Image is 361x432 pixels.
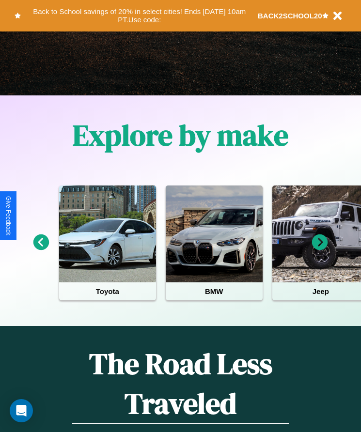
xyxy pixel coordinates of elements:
div: Give Feedback [5,196,12,235]
button: Back to School savings of 20% in select cities! Ends [DATE] 10am PT.Use code: [21,5,258,27]
h4: Toyota [59,282,156,300]
h1: Explore by make [73,115,288,155]
div: Open Intercom Messenger [10,399,33,422]
h1: The Road Less Traveled [72,344,289,424]
b: BACK2SCHOOL20 [258,12,322,20]
h4: BMW [166,282,263,300]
